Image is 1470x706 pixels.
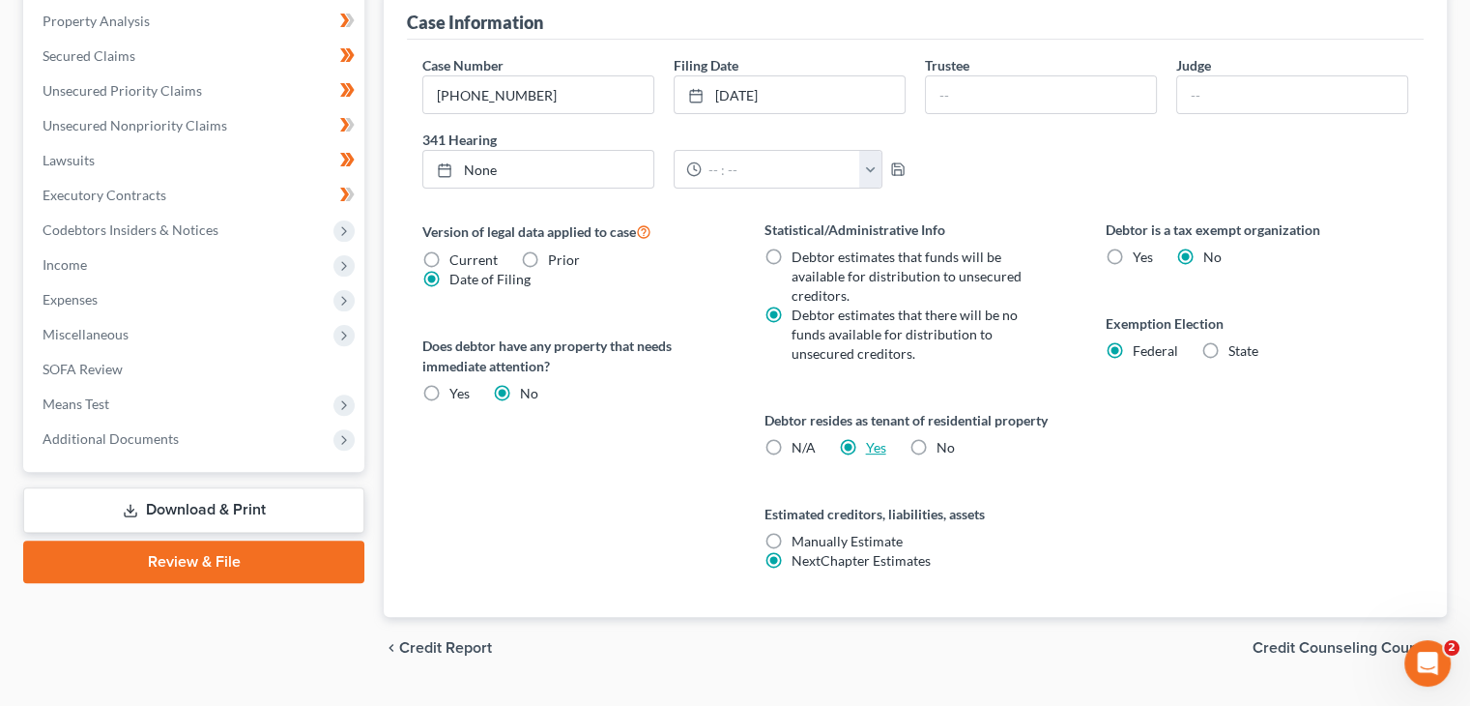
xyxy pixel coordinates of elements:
a: Download & Print [23,487,364,533]
span: Current [449,251,498,268]
span: Manually Estimate [792,533,903,549]
a: [DATE] [675,76,905,113]
span: N/A [792,439,816,456]
span: Secured Claims [43,47,135,64]
iframe: Intercom live chat [1404,640,1451,687]
a: Executory Contracts [27,178,364,213]
span: Yes [1133,249,1153,265]
label: Statistical/Administrative Info [764,220,1067,240]
span: Unsecured Priority Claims [43,82,202,99]
span: Executory Contracts [43,187,166,203]
input: Enter case number... [423,76,653,113]
button: chevron_left Credit Report [384,640,492,656]
input: -- [926,76,1156,113]
span: Means Test [43,396,109,412]
label: Filing Date [674,55,738,75]
span: Unsecured Nonpriority Claims [43,117,227,133]
button: Credit Counseling Course chevron_right [1253,640,1447,656]
a: Yes [866,439,886,456]
span: Income [43,256,87,273]
label: Version of legal data applied to case [422,220,725,243]
label: Judge [1176,55,1211,75]
span: Debtor estimates that there will be no funds available for distribution to unsecured creditors. [792,307,1018,362]
span: 2 [1444,640,1459,656]
span: No [937,439,955,456]
span: Expenses [43,291,98,308]
a: None [423,151,653,188]
span: Credit Report [399,640,492,656]
span: Debtor estimates that funds will be available for distribution to unsecured creditors. [792,249,1022,304]
span: No [520,385,538,401]
a: Unsecured Priority Claims [27,74,364,108]
div: Case Information [407,11,543,34]
span: State [1228,342,1258,359]
span: Miscellaneous [43,326,129,342]
span: Federal [1133,342,1178,359]
a: Unsecured Nonpriority Claims [27,108,364,143]
label: Case Number [422,55,504,75]
span: Lawsuits [43,152,95,168]
span: Yes [449,385,470,401]
label: Trustee [925,55,969,75]
a: SOFA Review [27,352,364,387]
a: Review & File [23,541,364,583]
label: Estimated creditors, liabilities, assets [764,504,1067,524]
span: NextChapter Estimates [792,552,931,569]
span: SOFA Review [43,361,123,377]
a: Secured Claims [27,39,364,74]
i: chevron_left [384,640,399,656]
span: Credit Counseling Course [1253,640,1431,656]
a: Property Analysis [27,4,364,39]
label: Debtor is a tax exempt organization [1106,220,1408,240]
label: 341 Hearing [413,130,915,150]
label: Exemption Election [1106,313,1408,334]
span: Prior [548,251,580,268]
input: -- : -- [702,151,859,188]
label: Does debtor have any property that needs immediate attention? [422,336,725,376]
span: Codebtors Insiders & Notices [43,221,218,238]
span: Property Analysis [43,13,150,29]
input: -- [1177,76,1407,113]
span: No [1203,249,1222,265]
a: Lawsuits [27,143,364,178]
label: Debtor resides as tenant of residential property [764,410,1067,430]
span: Additional Documents [43,430,179,447]
span: Date of Filing [449,271,531,287]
